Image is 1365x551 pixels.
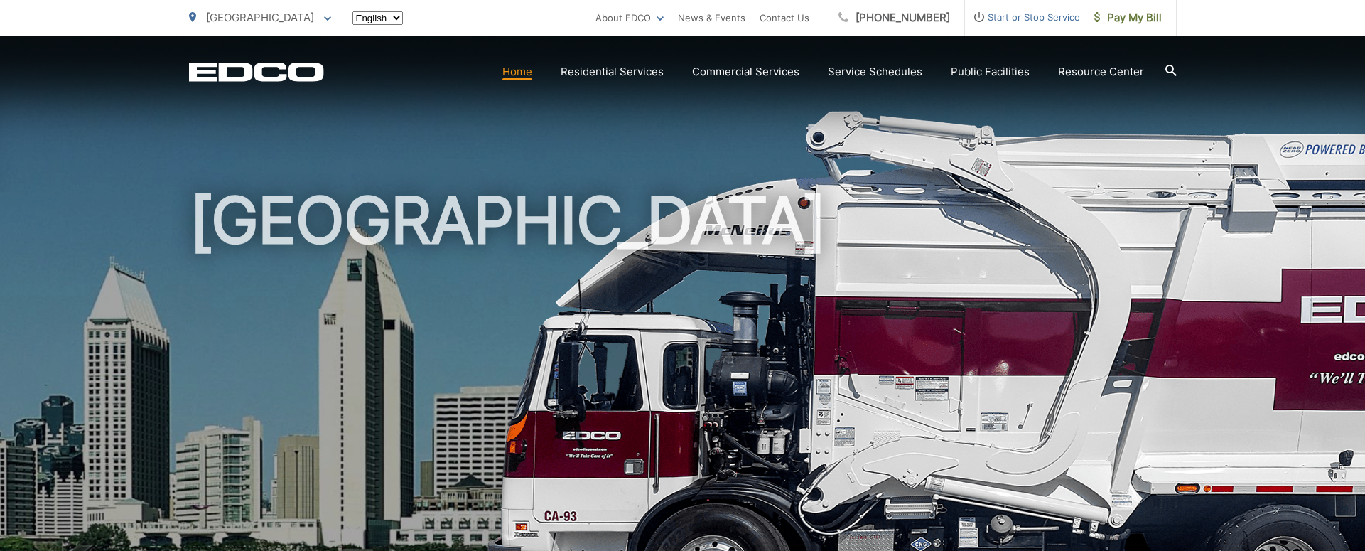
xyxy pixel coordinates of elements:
[828,63,922,80] a: Service Schedules
[189,62,324,82] a: EDCD logo. Return to the homepage.
[1094,9,1162,26] span: Pay My Bill
[561,63,664,80] a: Residential Services
[760,9,809,26] a: Contact Us
[595,9,664,26] a: About EDCO
[678,9,745,26] a: News & Events
[692,63,799,80] a: Commercial Services
[951,63,1030,80] a: Public Facilities
[352,11,403,25] select: Select a language
[502,63,532,80] a: Home
[206,11,314,24] span: [GEOGRAPHIC_DATA]
[1058,63,1144,80] a: Resource Center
